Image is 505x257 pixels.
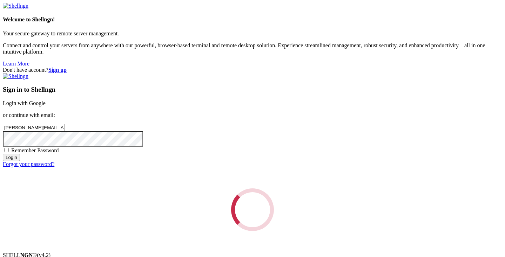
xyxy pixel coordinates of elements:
img: Shellngn [3,3,28,9]
h4: Welcome to Shellngn! [3,16,502,23]
a: Forgot your password? [3,161,54,167]
p: Connect and control your servers from anywhere with our powerful, browser-based terminal and remo... [3,42,502,55]
p: or continue with email: [3,112,502,118]
div: Don't have account? [3,67,502,73]
img: Shellngn [3,73,28,79]
a: Sign up [48,67,67,73]
input: Email address [3,124,65,131]
p: Your secure gateway to remote server management. [3,30,502,37]
span: Remember Password [11,147,59,153]
h3: Sign in to Shellngn [3,86,502,93]
input: Login [3,154,20,161]
div: Loading... [224,181,281,238]
a: Login with Google [3,100,46,106]
input: Remember Password [4,148,9,152]
a: Learn More [3,61,29,67]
